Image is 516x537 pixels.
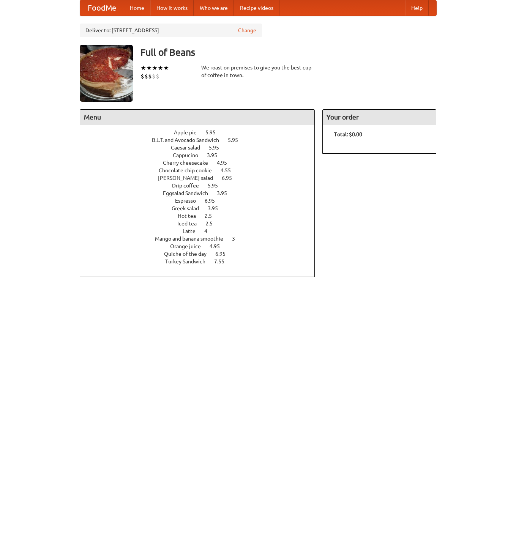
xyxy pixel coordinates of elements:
span: B.L.T. and Avocado Sandwich [152,137,227,143]
span: 6.95 [222,175,240,181]
a: Home [124,0,150,16]
span: Greek salad [172,205,207,211]
a: How it works [150,0,194,16]
h4: Your order [323,110,436,125]
span: Hot tea [178,213,204,219]
span: Iced tea [177,220,204,227]
li: ★ [158,64,163,72]
a: Iced tea 2.5 [177,220,227,227]
a: Greek salad 3.95 [172,205,232,211]
a: Turkey Sandwich 7.55 [165,258,238,265]
a: B.L.T. and Avocado Sandwich 5.95 [152,137,252,143]
span: 3.95 [208,205,226,211]
span: 6.95 [215,251,233,257]
span: Orange juice [170,243,208,249]
span: Mango and banana smoothie [155,236,231,242]
span: 3.95 [217,190,235,196]
span: 2.5 [205,213,219,219]
li: ★ [146,64,152,72]
a: [PERSON_NAME] salad 6.95 [158,175,246,181]
span: 7.55 [214,258,232,265]
li: ★ [140,64,146,72]
span: Quiche of the day [164,251,214,257]
span: Apple pie [174,129,204,135]
span: Chocolate chip cookie [159,167,219,173]
a: Hot tea 2.5 [178,213,226,219]
li: ★ [152,64,158,72]
span: Latte [183,228,203,234]
a: Who we are [194,0,234,16]
a: FoodMe [80,0,124,16]
a: Chocolate chip cookie 4.55 [159,167,245,173]
span: 2.5 [205,220,220,227]
li: $ [140,72,144,80]
span: Espresso [175,198,204,204]
h4: Menu [80,110,315,125]
a: Espresso 6.95 [175,198,229,204]
div: We roast on premises to give you the best cup of coffee in town. [201,64,315,79]
span: 6.95 [205,198,222,204]
span: 3.95 [207,152,225,158]
span: Cherry cheesecake [163,160,216,166]
h3: Full of Beans [140,45,437,60]
a: Cherry cheesecake 4.95 [163,160,241,166]
b: Total: $0.00 [334,131,362,137]
div: Deliver to: [STREET_ADDRESS] [80,24,262,37]
li: $ [156,72,159,80]
span: 4.95 [217,160,235,166]
a: Help [405,0,429,16]
a: Orange juice 4.95 [170,243,234,249]
li: $ [144,72,148,80]
span: 4.95 [210,243,227,249]
a: Eggsalad Sandwich 3.95 [163,190,241,196]
a: Change [238,27,256,34]
span: Turkey Sandwich [165,258,213,265]
a: Latte 4 [183,228,221,234]
a: Recipe videos [234,0,279,16]
a: Apple pie 5.95 [174,129,230,135]
span: [PERSON_NAME] salad [158,175,221,181]
span: 5.95 [208,183,226,189]
span: Caesar salad [171,145,208,151]
span: 3 [232,236,243,242]
a: Caesar salad 5.95 [171,145,233,151]
li: $ [152,72,156,80]
span: Drip coffee [172,183,207,189]
span: 5.95 [205,129,223,135]
li: ★ [163,64,169,72]
span: 5.95 [209,145,227,151]
a: Drip coffee 5.95 [172,183,232,189]
span: 4 [204,228,215,234]
a: Mango and banana smoothie 3 [155,236,249,242]
a: Cappucino 3.95 [173,152,231,158]
a: Quiche of the day 6.95 [164,251,240,257]
span: 4.55 [221,167,238,173]
span: 5.95 [228,137,246,143]
span: Cappucino [173,152,206,158]
span: Eggsalad Sandwich [163,190,216,196]
li: $ [148,72,152,80]
img: angular.jpg [80,45,133,102]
